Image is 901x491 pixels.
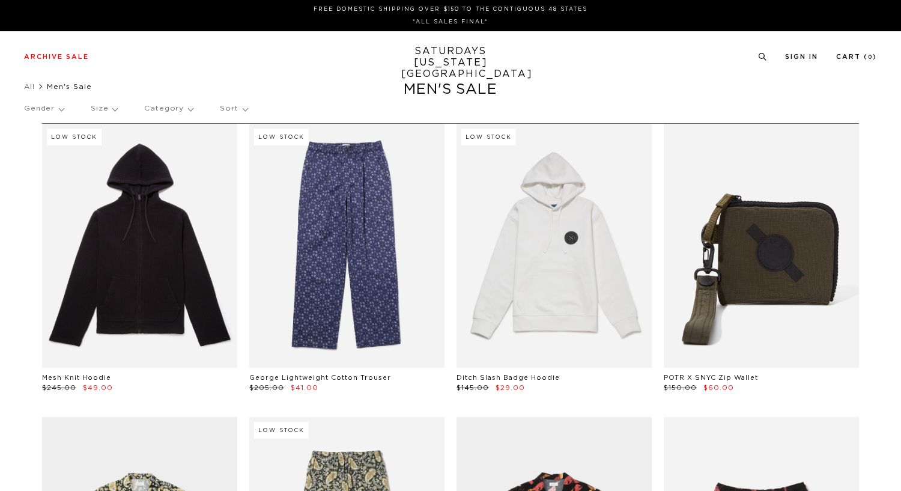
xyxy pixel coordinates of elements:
[24,95,64,123] p: Gender
[496,385,525,391] span: $29.00
[254,129,309,145] div: Low Stock
[664,385,697,391] span: $150.00
[457,374,560,381] a: Ditch Slash Badge Hoodie
[91,95,117,123] p: Size
[220,95,247,123] p: Sort
[836,53,877,60] a: Cart (0)
[249,385,284,391] span: $205.00
[291,385,318,391] span: $41.00
[47,83,92,90] span: Men's Sale
[42,385,76,391] span: $245.00
[457,385,489,391] span: $145.00
[29,5,872,14] p: FREE DOMESTIC SHIPPING OVER $150 TO THE CONTIGUOUS 48 STATES
[254,422,309,439] div: Low Stock
[461,129,516,145] div: Low Stock
[42,374,111,381] a: Mesh Knit Hoodie
[664,374,758,381] a: POTR X SNYC Zip Wallet
[24,83,35,90] a: All
[144,95,193,123] p: Category
[868,55,873,60] small: 0
[703,385,734,391] span: $60.00
[785,53,818,60] a: Sign In
[83,385,113,391] span: $49.00
[249,374,391,381] a: George Lightweight Cotton Trouser
[47,129,102,145] div: Low Stock
[401,46,500,80] a: SATURDAYS[US_STATE][GEOGRAPHIC_DATA]
[24,53,89,60] a: Archive Sale
[29,17,872,26] p: *ALL SALES FINAL*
